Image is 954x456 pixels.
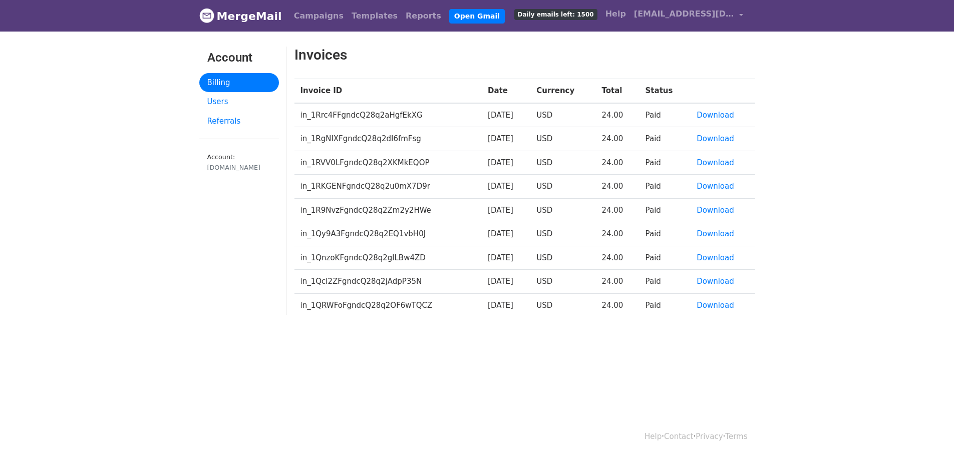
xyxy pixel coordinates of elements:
[294,151,482,175] td: in_1RVV0LFgndcQ28q2XKMkEQOP
[595,198,639,222] td: 24.00
[530,293,595,317] td: USD
[207,153,271,172] small: Account:
[697,277,734,286] a: Download
[595,79,639,103] th: Total
[697,182,734,191] a: Download
[199,112,279,131] a: Referrals
[640,103,691,127] td: Paid
[640,270,691,294] td: Paid
[514,9,597,20] span: Daily emails left: 1500
[199,6,282,27] a: MergeMail
[630,4,747,28] a: [EMAIL_ADDRESS][DOMAIN_NAME]
[482,127,530,151] td: [DATE]
[207,51,271,65] h3: Account
[207,163,271,172] div: [DOMAIN_NAME]
[294,79,482,103] th: Invoice ID
[530,246,595,270] td: USD
[640,293,691,317] td: Paid
[449,9,505,24] a: Open Gmail
[510,4,601,24] a: Daily emails left: 1500
[294,293,482,317] td: in_1QRWFoFgndcQ28q2OF6wTQCZ
[595,151,639,175] td: 24.00
[697,134,734,143] a: Download
[482,103,530,127] td: [DATE]
[640,222,691,246] td: Paid
[595,222,639,246] td: 24.00
[664,432,693,441] a: Contact
[290,6,348,26] a: Campaigns
[482,175,530,199] td: [DATE]
[482,293,530,317] td: [DATE]
[294,175,482,199] td: in_1RKGENFgndcQ28q2u0mX7D9r
[482,198,530,222] td: [DATE]
[595,175,639,199] td: 24.00
[697,301,734,310] a: Download
[482,246,530,270] td: [DATE]
[640,246,691,270] td: Paid
[530,198,595,222] td: USD
[294,127,482,151] td: in_1RgNIXFgndcQ28q2dI6fmFsg
[595,103,639,127] td: 24.00
[482,270,530,294] td: [DATE]
[482,79,530,103] th: Date
[595,127,639,151] td: 24.00
[595,270,639,294] td: 24.00
[640,127,691,151] td: Paid
[601,4,630,24] a: Help
[294,246,482,270] td: in_1QnzoKFgndcQ28q2glLBw4ZD
[595,293,639,317] td: 24.00
[530,222,595,246] td: USD
[634,8,734,20] span: [EMAIL_ADDRESS][DOMAIN_NAME]
[294,270,482,294] td: in_1Qcl2ZFgndcQ28q2jAdpP35N
[645,432,662,441] a: Help
[402,6,445,26] a: Reports
[697,229,734,238] a: Download
[640,198,691,222] td: Paid
[530,175,595,199] td: USD
[199,8,214,23] img: MergeMail logo
[294,47,676,64] h2: Invoices
[697,253,734,262] a: Download
[348,6,402,26] a: Templates
[199,73,279,93] a: Billing
[640,175,691,199] td: Paid
[294,198,482,222] td: in_1R9NvzFgndcQ28q2Zm2y2HWe
[530,151,595,175] td: USD
[199,92,279,112] a: Users
[530,270,595,294] td: USD
[725,432,747,441] a: Terms
[640,151,691,175] td: Paid
[530,103,595,127] td: USD
[697,206,734,215] a: Download
[697,111,734,120] a: Download
[482,222,530,246] td: [DATE]
[294,222,482,246] td: in_1Qy9A3FgndcQ28q2EQ1vbH0J
[530,127,595,151] td: USD
[697,158,734,167] a: Download
[640,79,691,103] th: Status
[696,432,723,441] a: Privacy
[530,79,595,103] th: Currency
[294,103,482,127] td: in_1Rrc4FFgndcQ28q2aHgfEkXG
[482,151,530,175] td: [DATE]
[595,246,639,270] td: 24.00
